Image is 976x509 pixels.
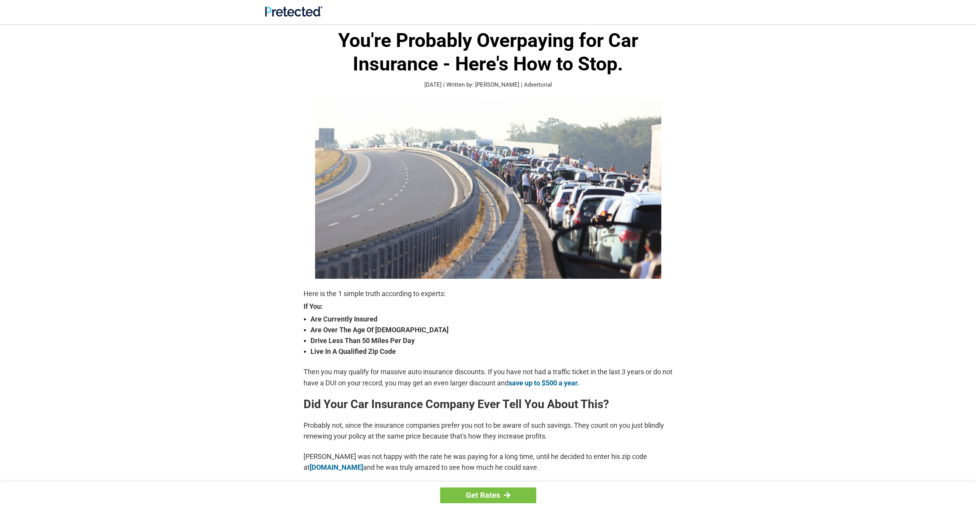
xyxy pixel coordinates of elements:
a: [DOMAIN_NAME] [310,463,363,471]
p: Probably not, since the insurance companies prefer you not to be aware of such savings. They coun... [304,420,673,442]
img: Site Logo [265,6,322,17]
strong: Are Over The Age Of [DEMOGRAPHIC_DATA] [310,325,673,335]
a: Get Rates [440,487,536,503]
h1: You're Probably Overpaying for Car Insurance - Here's How to Stop. [304,29,673,76]
p: [DATE] | Written by: [PERSON_NAME] | Advertorial [304,80,673,89]
p: Then you may qualify for massive auto insurance discounts. If you have not had a traffic ticket i... [304,367,673,388]
p: [PERSON_NAME] was not happy with the rate he was paying for a long time, until he decided to ente... [304,451,673,473]
strong: Are Currently Insured [310,314,673,325]
a: Site Logo [265,11,322,18]
strong: Drive Less Than 50 Miles Per Day [310,335,673,346]
a: save up to $500 a year. [509,379,579,387]
h2: Did Your Car Insurance Company Ever Tell You About This? [304,398,673,410]
p: Here is the 1 simple truth according to experts: [304,288,673,299]
strong: Live In A Qualified Zip Code [310,346,673,357]
strong: If You: [304,303,673,310]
